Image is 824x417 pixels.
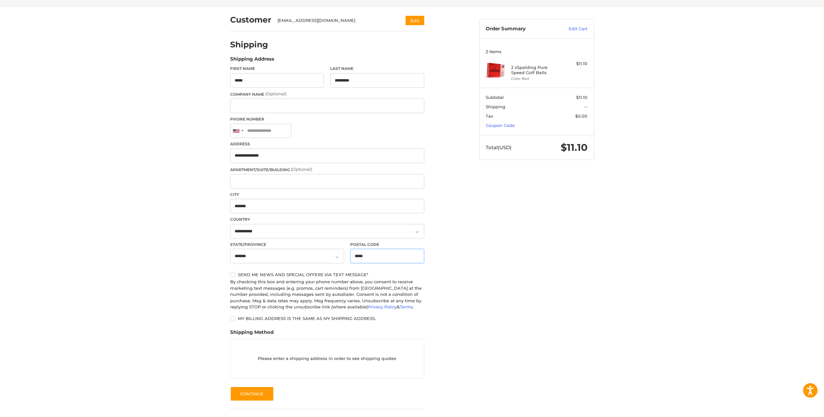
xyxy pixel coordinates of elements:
h2: Customer [230,15,271,25]
label: Apartment/Suite/Building [230,166,424,173]
div: [EMAIL_ADDRESS][DOMAIN_NAME] [277,17,393,24]
a: Coupon Code [486,123,515,128]
h3: 2 Items [486,49,587,54]
label: Last Name [330,66,424,72]
p: Please enter a shipping address in order to see shipping quotes [230,353,424,365]
label: My billing address is the same as my shipping address. [230,316,424,321]
a: Privacy Policy [368,304,397,309]
a: Terms [400,304,413,309]
span: -- [584,104,587,109]
a: Edit Cart [555,26,587,32]
label: Postal Code [350,242,424,247]
div: United States: +1 [230,124,245,138]
iframe: Google Customer Reviews [771,400,824,417]
label: Phone Number [230,116,424,122]
label: State/Province [230,242,344,247]
button: Continue [230,386,274,401]
span: Total (USD) [486,144,511,150]
label: City [230,192,424,198]
label: Company Name [230,91,424,97]
li: Color Red [511,76,560,82]
label: Address [230,141,424,147]
span: $11.10 [576,95,587,100]
div: By checking this box and entering your phone number above, you consent to receive marketing text ... [230,279,424,310]
label: Country [230,217,424,222]
span: $11.10 [561,141,587,153]
label: First Name [230,66,324,72]
h2: Shipping [230,40,268,50]
div: $11.10 [562,61,587,67]
h4: 2 x Spalding Pure Speed Golf Balls [511,65,560,75]
span: Tax [486,113,493,119]
legend: Shipping Method [230,329,274,339]
button: Edit [406,16,424,25]
h3: Order Summary [486,26,555,32]
span: Shipping [486,104,505,109]
label: Send me news and special offers via text message* [230,272,424,277]
small: (Optional) [291,167,312,172]
span: $0.00 [575,113,587,119]
small: (Optional) [265,91,286,96]
span: Subtotal [486,95,504,100]
legend: Shipping Address [230,55,274,66]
